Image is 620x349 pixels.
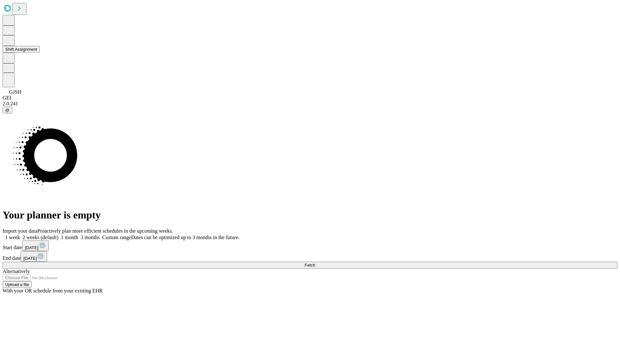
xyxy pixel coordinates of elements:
[3,95,617,101] div: GEI
[5,235,20,240] span: 1 week
[37,228,173,234] span: Proactively plan more efficient schedules in the upcoming weeks.
[21,251,47,262] button: [DATE]
[3,281,32,288] button: Upload a file
[3,240,617,251] div: Start date
[3,262,617,269] button: Fetch
[3,209,617,221] h1: Your planner is empty
[305,263,315,268] span: Fetch
[3,269,30,274] span: Alternatively
[3,288,103,293] span: With your OR schedule from your existing EHR
[5,108,10,112] span: @
[131,235,239,240] span: Dates can be optimized up to 3 months in the future.
[3,228,37,234] span: Import your data
[3,46,40,53] button: Shift Assignment
[3,107,12,113] button: @
[9,89,21,95] span: GJSH
[81,235,100,240] span: 3 months
[3,251,617,262] div: End date
[23,256,37,261] span: [DATE]
[61,235,78,240] span: 1 month
[102,235,131,240] span: Custom range
[25,245,38,250] span: [DATE]
[23,235,58,240] span: 2 weeks (default)
[22,240,49,251] button: [DATE]
[3,101,617,107] div: 2.0.241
